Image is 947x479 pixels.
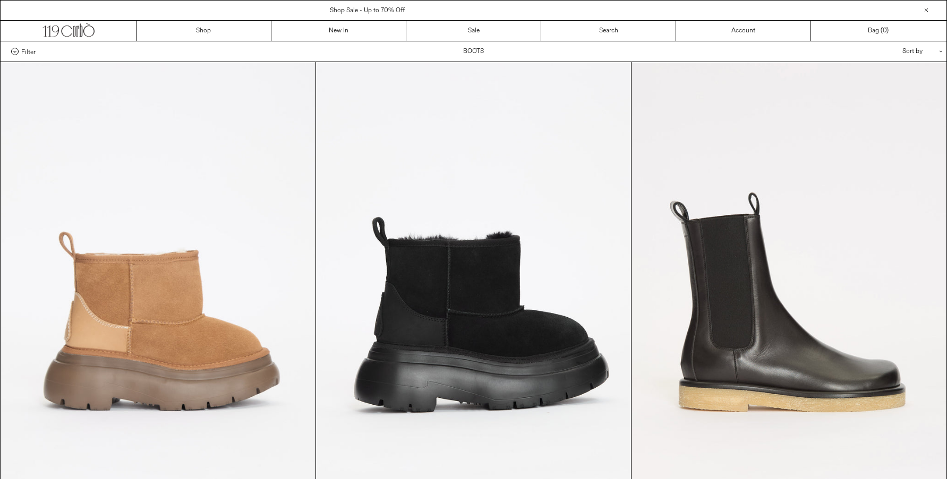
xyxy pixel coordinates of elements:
[21,48,36,55] span: Filter
[811,21,946,41] a: Bag ()
[883,27,886,35] span: 0
[541,21,676,41] a: Search
[676,21,811,41] a: Account
[406,21,541,41] a: Sale
[271,21,406,41] a: New In
[330,6,405,15] a: Shop Sale - Up to 70% Off
[883,26,889,36] span: )
[840,41,936,62] div: Sort by
[136,21,271,41] a: Shop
